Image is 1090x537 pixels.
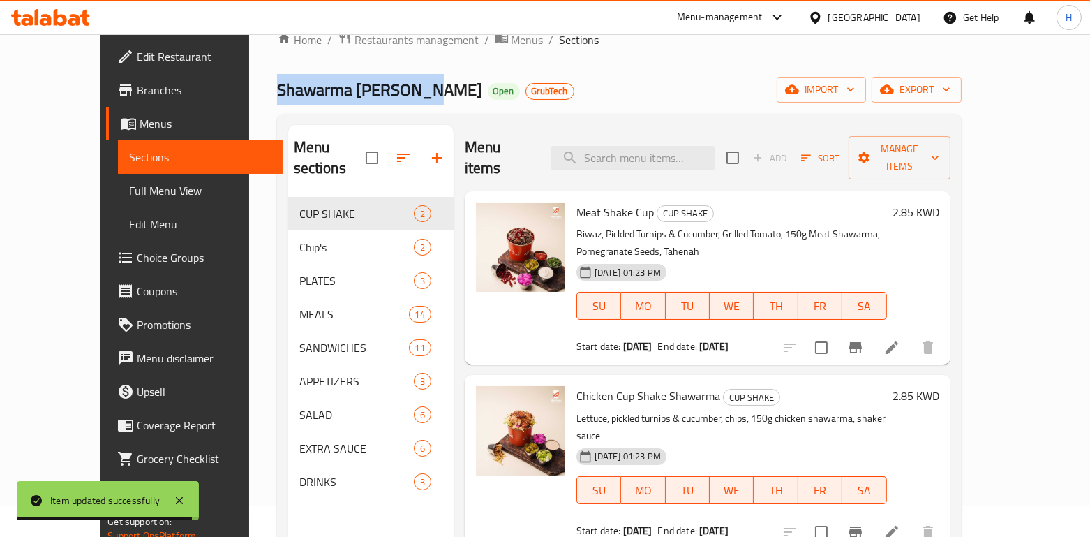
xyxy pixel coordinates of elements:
div: APPETIZERS3 [288,365,454,398]
span: Branches [137,82,271,98]
span: FR [804,296,837,316]
div: EXTRA SAUCE6 [288,432,454,465]
div: MEALS14 [288,297,454,331]
span: Chicken Cup Shake Shawarma [576,385,720,406]
span: WE [715,480,748,501]
div: Open [488,83,520,100]
span: GrubTech [526,85,574,97]
div: CUP SHAKE2 [288,197,454,230]
a: Coverage Report [106,409,283,442]
a: Edit Restaurant [106,40,283,73]
div: items [414,406,431,423]
button: import [777,77,866,103]
span: 6 [415,409,431,422]
button: FR [798,476,842,504]
span: SU [583,480,615,501]
span: Restaurants management [354,31,479,48]
span: Get support on: [107,513,172,531]
span: Shawarma [PERSON_NAME] [277,74,482,105]
div: SALAD6 [288,398,454,432]
span: CUP SHAKE [299,205,414,222]
p: Biwaz, Pickled Turnips & Cucumber, Grilled Tomato, 150g Meat Shawarma, Pomegranate Seeds, Tahenah [576,226,887,260]
span: 3 [415,375,431,388]
button: TU [666,292,710,320]
button: Branch-specific-item [839,331,872,365]
div: Item updated successfully [50,493,160,508]
button: MO [621,292,665,320]
span: APPETIZERS [299,373,414,390]
div: items [409,306,431,323]
span: Sort items [792,147,849,169]
nav: breadcrumb [277,31,962,49]
span: Select all sections [357,143,387,172]
span: Add item [747,147,792,169]
div: CUP SHAKE [657,205,714,222]
span: CUP SHAKE [657,205,713,221]
a: Edit Menu [118,207,283,241]
a: Menus [495,31,544,49]
span: MO [627,296,659,316]
button: TH [754,292,798,320]
button: MO [621,476,665,504]
span: 3 [415,476,431,489]
span: SANDWICHES [299,339,409,356]
a: Choice Groups [106,241,283,274]
a: Home [277,31,322,48]
div: DRINKS3 [288,465,454,499]
a: Full Menu View [118,174,283,207]
span: import [788,81,855,98]
button: SA [842,476,886,504]
button: WE [710,476,754,504]
span: End date: [658,337,697,355]
span: Chip's [299,239,414,256]
span: Meat Shake Cup [576,202,654,223]
button: WE [710,292,754,320]
div: Menu-management [677,9,763,26]
span: SU [583,296,615,316]
span: EXTRA SAUCE [299,440,414,457]
a: Coupons [106,274,283,308]
h6: 2.85 KWD [893,386,939,406]
span: Edit Menu [129,216,271,233]
img: Chicken Cup Shake Shawarma [476,386,565,476]
span: Coverage Report [137,417,271,434]
span: Choice Groups [137,249,271,266]
span: Menu disclaimer [137,350,271,367]
button: SU [576,476,621,504]
span: H [1066,10,1072,25]
div: CUP SHAKE [723,389,780,406]
span: 2 [415,207,431,221]
span: Promotions [137,316,271,333]
h2: Menu sections [294,137,366,179]
span: Select section [718,143,747,172]
span: Coupons [137,283,271,300]
span: SALAD [299,406,414,423]
div: [GEOGRAPHIC_DATA] [828,10,920,25]
div: items [414,272,431,289]
button: TH [754,476,798,504]
div: items [414,373,431,390]
span: 14 [410,308,431,321]
span: CUP SHAKE [724,390,779,406]
button: Sort [798,147,843,169]
h6: 2.85 KWD [893,203,939,222]
span: MEALS [299,306,409,323]
span: PLATES [299,272,414,289]
span: Sections [129,149,271,165]
span: Sort sections [387,141,420,175]
span: 6 [415,442,431,455]
span: SA [848,296,881,316]
span: FR [804,480,837,501]
li: / [327,31,332,48]
span: export [883,81,950,98]
span: Sections [560,31,599,48]
a: Edit menu item [883,339,900,356]
span: Select to update [807,333,836,362]
a: Sections [118,140,283,174]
